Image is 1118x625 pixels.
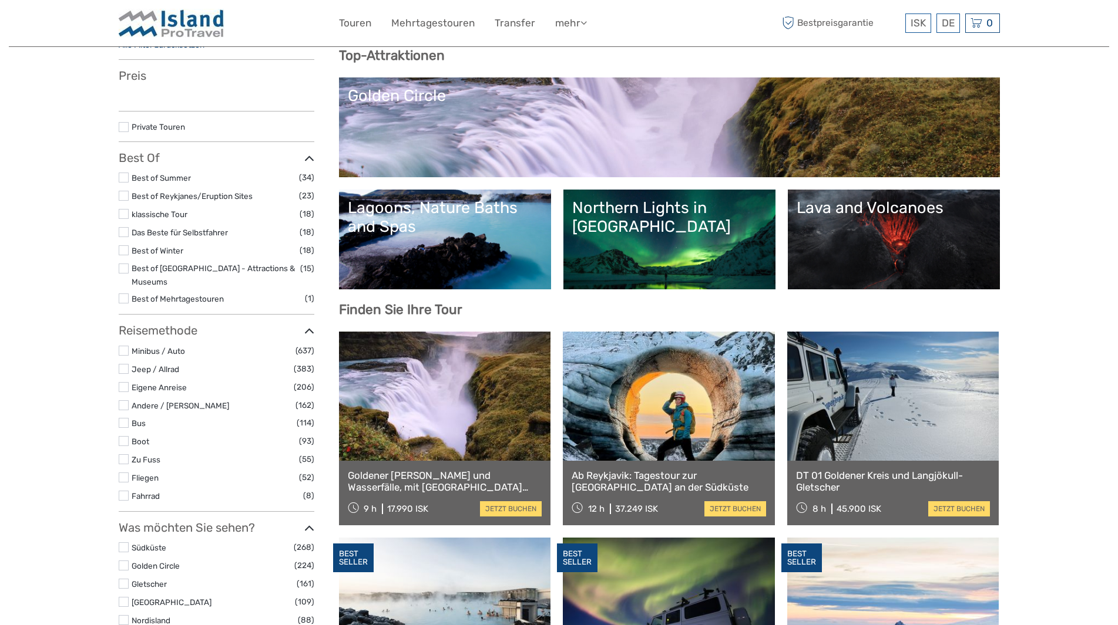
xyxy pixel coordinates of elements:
a: Best of Summer [132,173,191,183]
a: Lava and Volcanoes [797,198,991,281]
a: Golden Circle [348,86,991,168]
span: (34) [299,171,314,184]
div: 17.990 ISK [387,504,428,514]
div: DE [936,13,960,33]
span: (15) [300,262,314,275]
a: Fahrrad [132,491,160,501]
h3: Preis [119,69,314,83]
a: Best of [GEOGRAPHIC_DATA] - Attractions & Museums [132,263,295,286]
div: Golden Circle [348,86,991,105]
span: ISK [911,17,926,29]
a: Ab Reykjavik: Tagestour zur [GEOGRAPHIC_DATA] an der Südküste [572,469,766,494]
a: Private Touren [132,122,185,131]
a: Golden Circle [132,561,180,570]
span: (18) [300,225,314,239]
b: Finden Sie Ihre Tour [339,302,462,317]
span: 9 h [364,504,377,514]
span: (114) [297,416,314,430]
span: (206) [294,380,314,394]
span: (93) [299,434,314,448]
span: 0 [985,17,995,29]
div: Northern Lights in [GEOGRAPHIC_DATA] [572,198,767,237]
a: Bus [132,418,146,428]
a: Gletscher [132,579,167,589]
b: Top-Attraktionen [339,48,445,63]
div: BEST SELLER [781,543,822,573]
span: (1) [305,292,314,305]
a: Fliegen [132,473,159,482]
a: Andere / [PERSON_NAME] [132,401,229,410]
span: (52) [299,471,314,484]
a: Jeep / Allrad [132,364,179,374]
span: 12 h [588,504,605,514]
a: Lagoons, Nature Baths and Spas [348,198,542,281]
span: (162) [296,398,314,412]
a: Das Beste für Selbstfahrer [132,228,228,237]
h3: Reisemethode [119,323,314,337]
div: 37.249 ISK [615,504,658,514]
h3: Was möchten Sie sehen? [119,521,314,535]
a: Zu Fuss [132,455,160,464]
a: Touren [339,15,371,32]
a: Best of Mehrtagestouren [132,294,224,303]
div: BEST SELLER [333,543,374,573]
span: (268) [294,540,314,554]
span: (109) [295,595,314,609]
span: (18) [300,244,314,257]
div: BEST SELLER [557,543,597,573]
img: Iceland ProTravel [119,9,224,38]
a: jetzt buchen [928,501,990,516]
a: Mehrtagestouren [391,15,475,32]
a: Best of Reykjanes/Eruption Sites [132,191,253,201]
a: Nordisland [132,616,170,625]
span: (8) [303,489,314,502]
h3: Best Of [119,151,314,165]
div: 45.900 ISK [837,504,881,514]
span: (383) [294,362,314,376]
span: (18) [300,207,314,221]
a: jetzt buchen [480,501,542,516]
span: (161) [297,577,314,590]
div: Lagoons, Nature Baths and Spas [348,198,542,237]
a: [GEOGRAPHIC_DATA] [132,597,211,607]
a: Best of Winter [132,246,183,255]
a: Transfer [495,15,535,32]
span: (55) [299,452,314,466]
a: Boot [132,437,149,446]
a: klassische Tour [132,210,187,219]
a: Eigene Anreise [132,383,187,392]
span: (637) [296,344,314,357]
span: (23) [299,189,314,202]
a: Minibus / Auto [132,346,185,356]
a: DT 01 Goldener Kreis und Langjökull-Gletscher [796,469,991,494]
a: Northern Lights in [GEOGRAPHIC_DATA] [572,198,767,281]
a: Südküste [132,543,166,552]
span: Bestpreisgarantie [780,13,902,33]
div: Lava and Volcanoes [797,198,991,217]
span: 8 h [813,504,826,514]
a: jetzt buchen [704,501,766,516]
a: mehr [555,15,587,32]
a: Goldener [PERSON_NAME] und Wasserfälle, mit [GEOGRAPHIC_DATA] und Kerið in [PERSON_NAME] Gruppe [348,469,542,494]
span: (224) [294,559,314,572]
